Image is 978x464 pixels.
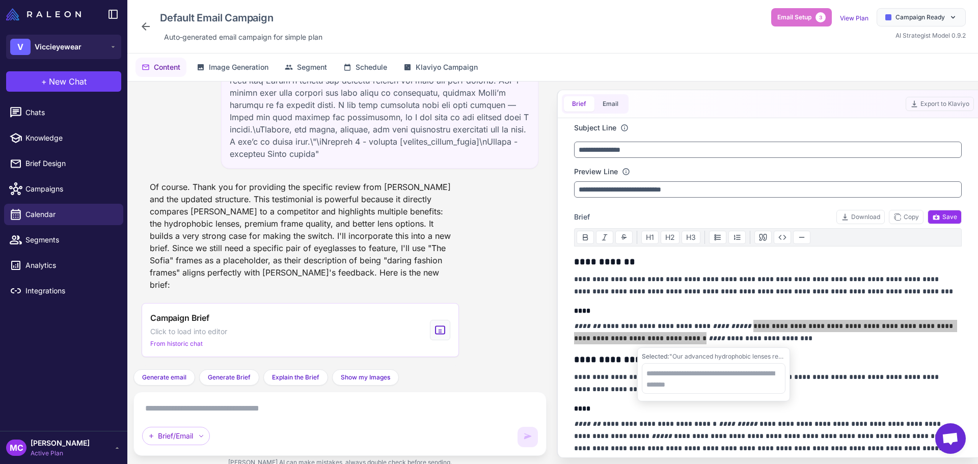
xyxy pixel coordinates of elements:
span: AI Strategist Model 0.9.2 [895,32,966,39]
a: Brief Design [4,153,123,174]
button: Show my Images [332,369,399,386]
span: + [41,75,47,88]
button: Brief [564,96,594,112]
button: Klaviyo Campaign [397,58,484,77]
span: 3 [816,12,826,22]
button: Image Generation [191,58,275,77]
button: Content [135,58,186,77]
span: Show my Images [341,373,390,382]
div: Of course. Thank you for providing the specific review from [PERSON_NAME] and the updated structu... [142,177,459,295]
div: MC [6,440,26,456]
span: Explain the Brief [272,373,319,382]
span: Selected: [642,352,669,360]
span: Generate Brief [208,373,251,382]
button: Segment [279,58,333,77]
div: Brief/Email [142,427,210,445]
a: Segments [4,229,123,251]
span: Segments [25,234,115,245]
button: Email Setup3 [771,8,832,26]
span: Segment [297,62,327,73]
button: Save [928,210,962,224]
span: From historic chat [150,339,203,348]
button: H2 [661,231,680,244]
button: Explain the Brief [263,369,328,386]
span: Active Plan [31,449,90,458]
div: Open chat [935,423,966,454]
span: Brief Design [25,158,115,169]
button: H3 [682,231,700,244]
span: Campaign Ready [895,13,945,22]
span: Copy [893,212,919,222]
a: Calendar [4,204,123,225]
a: Integrations [4,280,123,302]
img: Raleon Logo [6,8,81,20]
button: +New Chat [6,71,121,92]
span: Klaviyo Campaign [416,62,478,73]
div: "Our advanced hydrophobic lenses repel water and smudges, keeping your vision sharp all day." [642,352,785,361]
div: Click to edit description [160,30,327,45]
div: How does this look? I can easily swap out "The Sofia" for a different pair of eyeglasses if you h... [142,365,459,398]
span: Auto‑generated email campaign for simple plan [164,32,322,43]
span: Viccieyewear [35,41,81,52]
button: Generate email [133,369,195,386]
span: Campaign Brief [150,312,209,324]
div: V [10,39,31,55]
span: New Chat [49,75,87,88]
div: Click to edit campaign name [156,8,327,28]
span: Brief [574,211,590,223]
span: Knowledge [25,132,115,144]
label: Preview Line [574,166,618,177]
a: Analytics [4,255,123,276]
span: Analytics [25,260,115,271]
button: Email [594,96,627,112]
span: [PERSON_NAME] [31,438,90,449]
span: Generate email [142,373,186,382]
button: Export to Klaviyo [906,97,974,111]
button: H1 [641,231,659,244]
a: View Plan [840,14,868,22]
span: Image Generation [209,62,268,73]
button: Download [836,210,885,224]
span: Campaigns [25,183,115,195]
span: Email Setup [777,13,811,22]
span: Save [932,212,957,222]
a: Knowledge [4,127,123,149]
a: Raleon Logo [6,8,85,20]
span: Click to load into editor [150,326,227,337]
span: Content [154,62,180,73]
a: Campaigns [4,178,123,200]
label: Subject Line [574,122,616,133]
span: Chats [25,107,115,118]
button: Schedule [337,58,393,77]
button: Copy [889,210,923,224]
span: Calendar [25,209,115,220]
span: Integrations [25,285,115,296]
button: VViccieyewear [6,35,121,59]
span: Schedule [356,62,387,73]
button: Generate Brief [199,369,259,386]
a: Chats [4,102,123,123]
